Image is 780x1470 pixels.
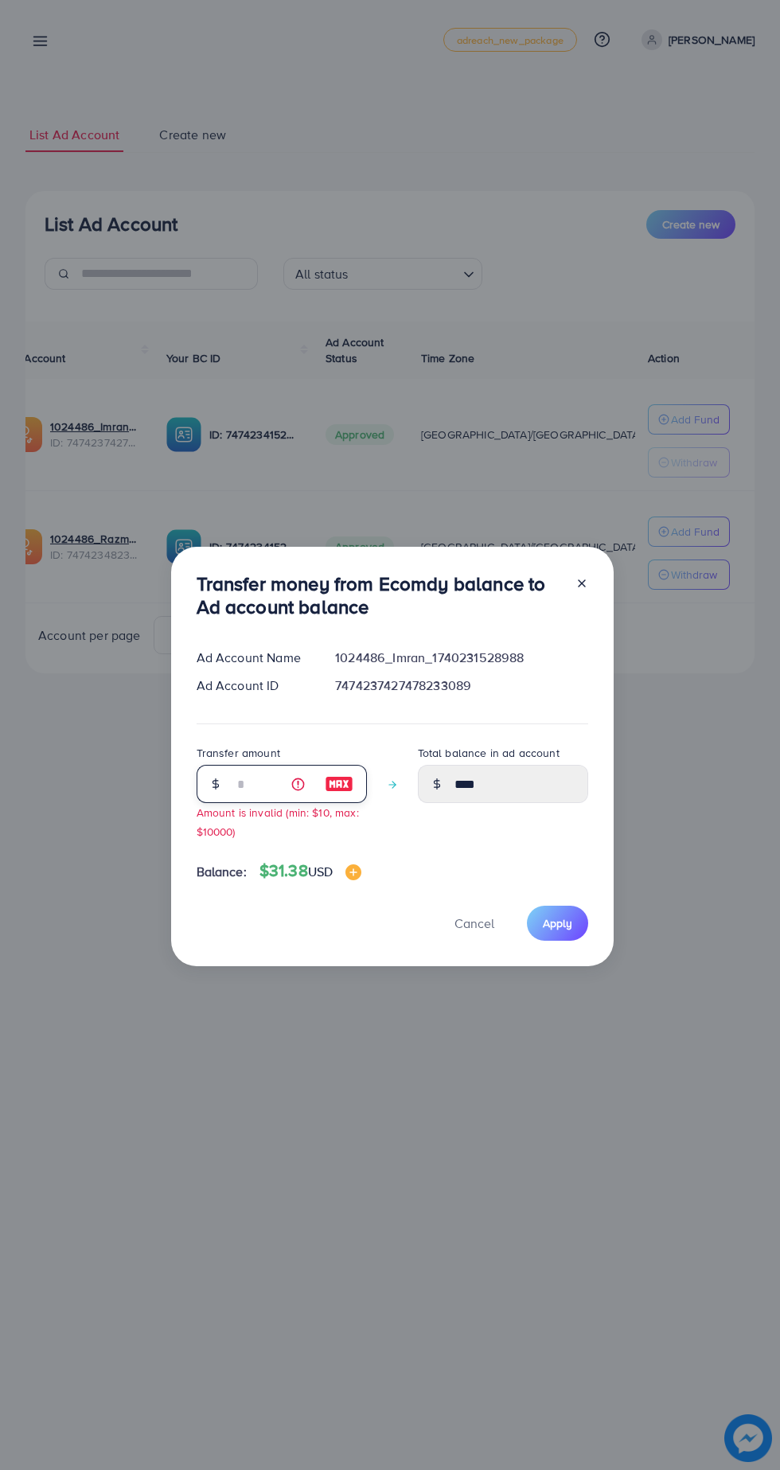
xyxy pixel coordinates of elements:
div: Ad Account Name [184,649,323,667]
span: Cancel [454,914,494,932]
button: Cancel [435,906,514,940]
label: Total balance in ad account [418,745,560,761]
h4: $31.38 [259,861,361,881]
img: image [345,864,361,880]
h3: Transfer money from Ecomdy balance to Ad account balance [197,572,563,618]
button: Apply [527,906,588,940]
img: image [325,774,353,793]
span: Balance: [197,863,247,881]
label: Transfer amount [197,745,280,761]
div: 7474237427478233089 [322,677,600,695]
small: Amount is invalid (min: $10, max: $10000) [197,805,359,838]
span: Apply [543,915,572,931]
div: 1024486_Imran_1740231528988 [322,649,600,667]
span: USD [308,863,333,880]
div: Ad Account ID [184,677,323,695]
